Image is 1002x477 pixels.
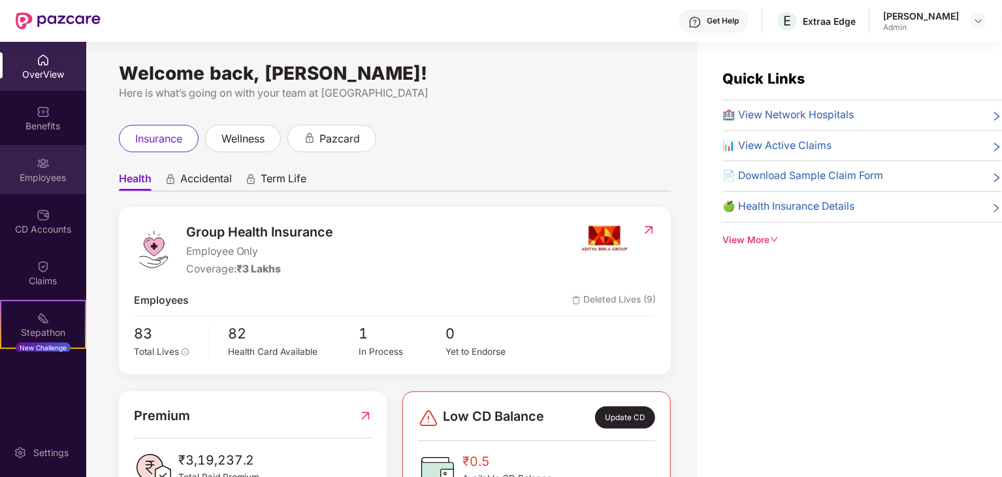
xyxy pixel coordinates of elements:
[359,406,372,426] img: RedirectIcon
[186,222,334,242] span: Group Health Insurance
[236,263,282,275] span: ₹3 Lakhs
[443,406,544,429] span: Low CD Balance
[229,345,359,359] div: Health Card Available
[319,131,360,147] span: pazcard
[642,223,656,237] img: RedirectIcon
[359,323,445,345] span: 1
[186,261,334,278] div: Coverage:
[572,296,581,304] img: deleteIcon
[992,140,1002,154] span: right
[803,15,856,27] div: Extraa Edge
[723,70,805,87] span: Quick Links
[723,233,1002,248] div: View More
[580,222,629,255] img: insurerIcon
[37,54,50,67] img: svg+xml;base64,PHN2ZyBpZD0iSG9tZSIgeG1sbnM9Imh0dHA6Ly93d3cudzMub3JnLzIwMDAvc3ZnIiB3aWR0aD0iMjAiIG...
[245,173,257,185] div: animation
[37,157,50,170] img: svg+xml;base64,PHN2ZyBpZD0iRW1wbG95ZWVzIiB4bWxucz0iaHR0cDovL3d3dy53My5vcmcvMjAwMC9zdmciIHdpZHRoPS...
[784,13,792,29] span: E
[359,345,445,359] div: In Process
[688,16,702,29] img: svg+xml;base64,PHN2ZyBpZD0iSGVscC0zMngzMiIgeG1sbnM9Imh0dHA6Ly93d3cudzMub3JnLzIwMDAvc3ZnIiB3aWR0aD...
[182,348,189,356] span: info-circle
[229,323,359,345] span: 82
[16,342,71,353] div: New Challenge
[418,408,439,429] img: svg+xml;base64,PHN2ZyBpZD0iRGFuZ2VyLTMyeDMyIiB4bWxucz0iaHR0cDovL3d3dy53My5vcmcvMjAwMC9zdmciIHdpZH...
[462,452,552,472] span: ₹0.5
[37,208,50,222] img: svg+xml;base64,PHN2ZyBpZD0iQ0RfQWNjb3VudHMiIGRhdGEtbmFtZT0iQ0QgQWNjb3VudHMiIHhtbG5zPSJodHRwOi8vd3...
[165,173,176,185] div: animation
[37,312,50,325] img: svg+xml;base64,PHN2ZyB4bWxucz0iaHR0cDovL3d3dy53My5vcmcvMjAwMC9zdmciIHdpZHRoPSIyMSIgaGVpZ2h0PSIyMC...
[178,450,260,470] span: ₹3,19,237.2
[135,131,182,147] span: insurance
[134,293,189,309] span: Employees
[134,346,179,357] span: Total Lives
[883,10,959,22] div: [PERSON_NAME]
[180,172,232,191] span: Accidental
[221,131,265,147] span: wellness
[37,260,50,273] img: svg+xml;base64,PHN2ZyBpZD0iQ2xhaW0iIHhtbG5zPSJodHRwOi8vd3d3LnczLm9yZy8yMDAwL3N2ZyIgd2lkdGg9IjIwIi...
[119,68,671,78] div: Welcome back, [PERSON_NAME]!
[119,172,152,191] span: Health
[119,85,671,101] div: Here is what’s going on with your team at [GEOGRAPHIC_DATA]
[134,323,199,345] span: 83
[14,446,27,459] img: svg+xml;base64,PHN2ZyBpZD0iU2V0dGluZy0yMHgyMCIgeG1sbnM9Imh0dHA6Ly93d3cudzMub3JnLzIwMDAvc3ZnIiB3aW...
[992,171,1002,184] span: right
[16,12,101,29] img: New Pazcare Logo
[883,22,959,33] div: Admin
[446,323,533,345] span: 0
[723,168,884,184] span: 📄 Download Sample Claim Form
[261,172,306,191] span: Term Life
[134,406,190,426] span: Premium
[595,406,655,429] div: Update CD
[973,16,984,26] img: svg+xml;base64,PHN2ZyBpZD0iRHJvcGRvd24tMzJ4MzIiIHhtbG5zPSJodHRwOi8vd3d3LnczLm9yZy8yMDAwL3N2ZyIgd2...
[186,244,334,260] span: Employee Only
[723,138,832,154] span: 📊 View Active Claims
[707,16,739,26] div: Get Help
[29,446,73,459] div: Settings
[572,293,656,309] span: Deleted Lives (9)
[723,107,854,123] span: 🏥 View Network Hospitals
[1,326,85,339] div: Stepathon
[446,345,533,359] div: Yet to Endorse
[992,110,1002,123] span: right
[134,230,173,269] img: logo
[723,199,855,215] span: 🍏 Health Insurance Details
[770,235,779,244] span: down
[304,132,315,144] div: animation
[37,105,50,118] img: svg+xml;base64,PHN2ZyBpZD0iQmVuZWZpdHMiIHhtbG5zPSJodHRwOi8vd3d3LnczLm9yZy8yMDAwL3N2ZyIgd2lkdGg9Ij...
[992,201,1002,215] span: right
